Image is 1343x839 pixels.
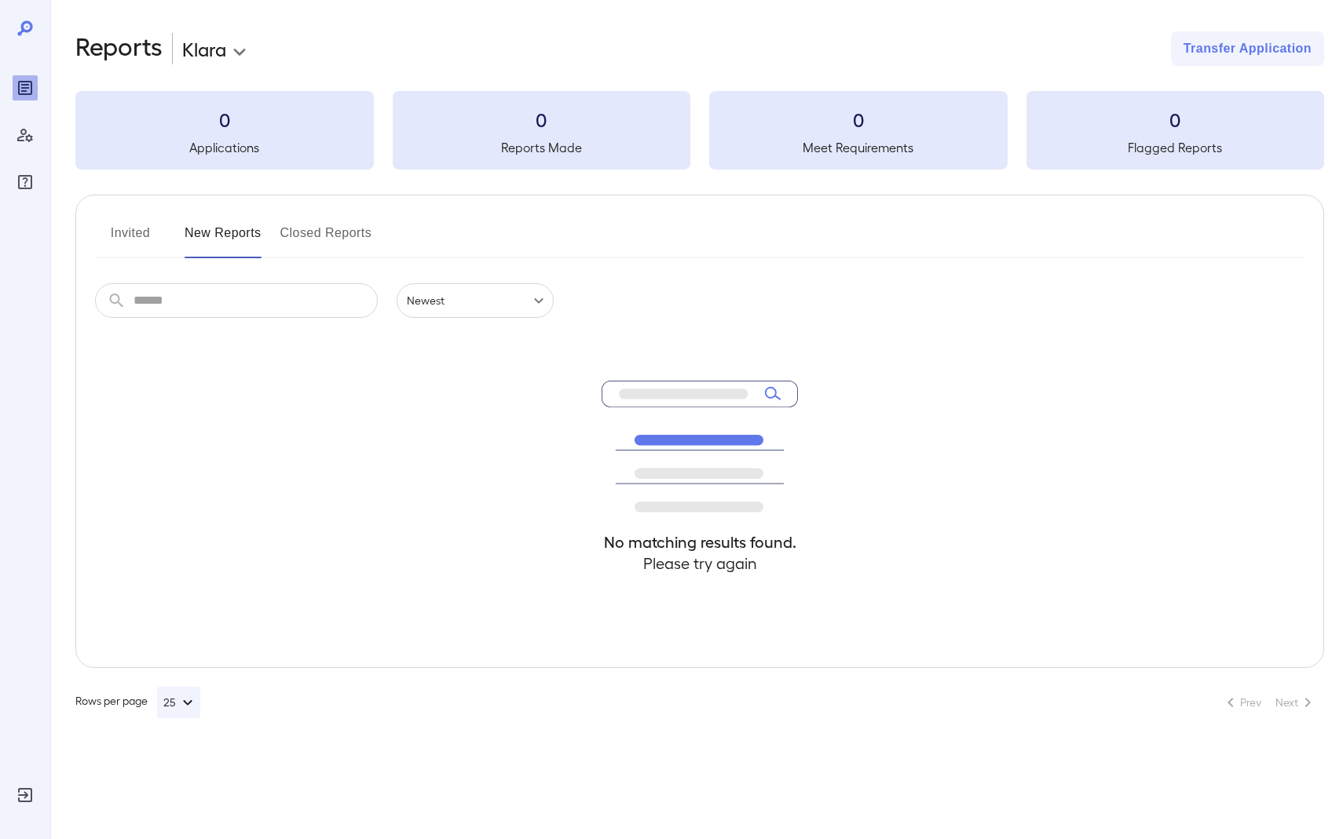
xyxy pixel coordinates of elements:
[13,122,38,148] div: Manage Users
[13,75,38,100] div: Reports
[393,138,691,157] h5: Reports Made
[397,283,554,318] div: Newest
[280,221,372,258] button: Closed Reports
[75,138,374,157] h5: Applications
[157,687,200,718] button: 25
[95,221,166,258] button: Invited
[13,170,38,195] div: FAQ
[75,31,163,66] h2: Reports
[185,221,262,258] button: New Reports
[75,687,200,718] div: Rows per page
[75,107,374,132] h3: 0
[709,107,1008,132] h3: 0
[393,107,691,132] h3: 0
[602,531,798,553] h4: No matching results found.
[602,553,798,574] h4: Please try again
[13,782,38,808] div: Log Out
[1214,690,1324,715] nav: pagination navigation
[182,36,226,61] p: Klara
[75,91,1324,170] summary: 0Applications0Reports Made0Meet Requirements0Flagged Reports
[1171,31,1324,66] button: Transfer Application
[709,138,1008,157] h5: Meet Requirements
[1026,107,1325,132] h3: 0
[1026,138,1325,157] h5: Flagged Reports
